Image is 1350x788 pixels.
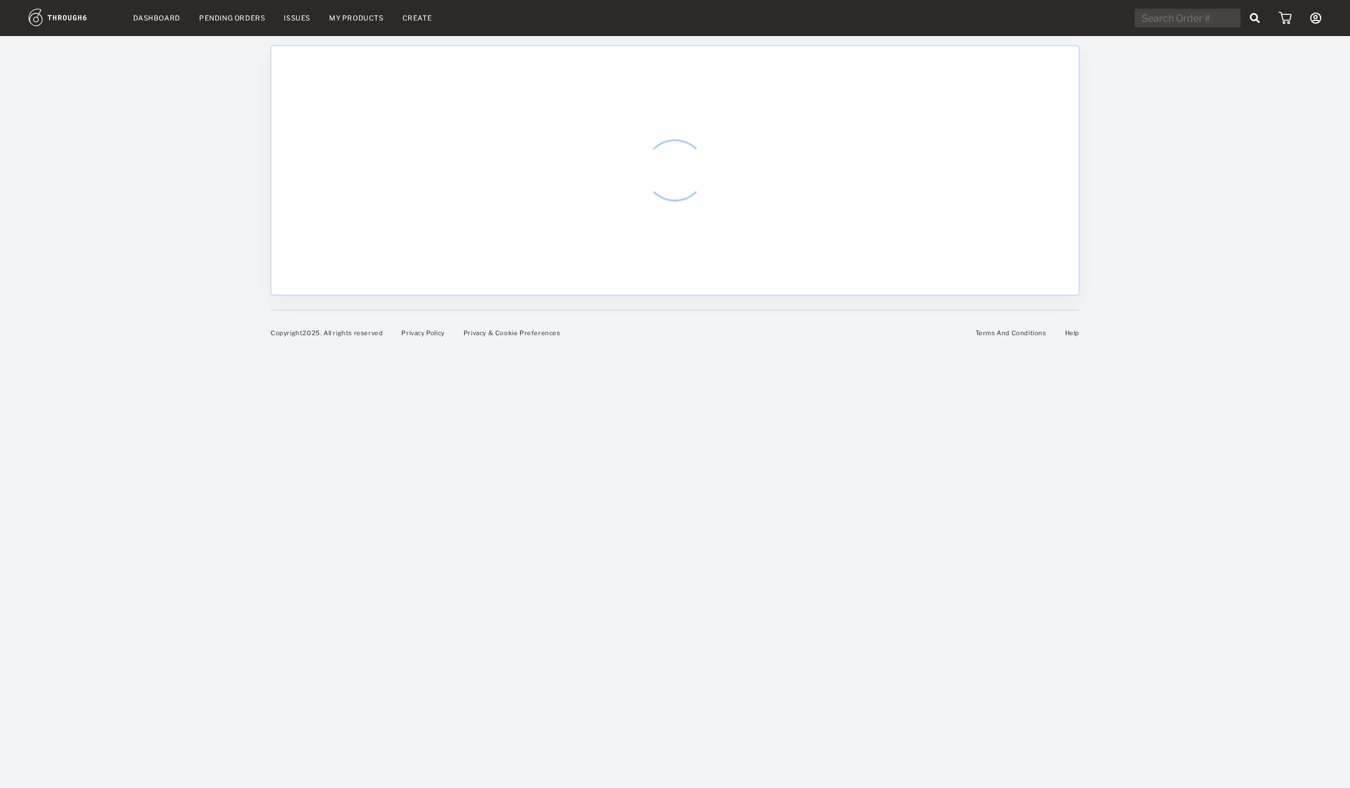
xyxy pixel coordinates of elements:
a: Issues [284,14,310,22]
a: Privacy Policy [401,329,444,336]
input: Search Order # [1135,9,1241,27]
img: icon_cart.dab5cea1.svg [1278,12,1292,24]
a: Pending Orders [199,14,265,22]
a: Create [403,14,432,22]
a: Privacy & Cookie Preferences [463,329,561,336]
a: My Products [329,14,384,22]
a: Terms And Conditions [975,329,1046,336]
span: Copyright 2025 . All rights reserved [271,329,383,336]
a: Help [1065,329,1079,336]
img: logo.1c10ca64.svg [29,9,114,26]
a: Dashboard [133,14,180,22]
